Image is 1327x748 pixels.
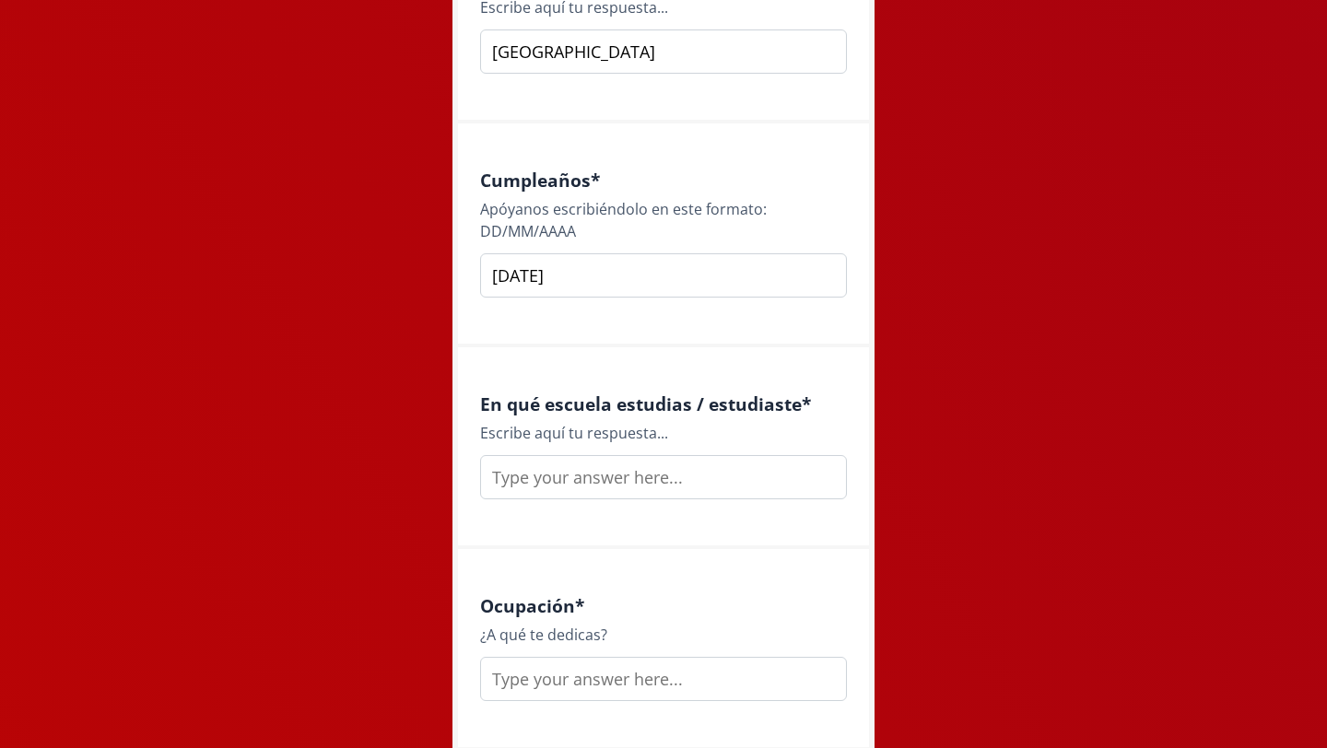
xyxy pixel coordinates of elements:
[480,169,847,191] h4: Cumpleaños *
[480,198,847,242] div: Apóyanos escribiéndolo en este formato: DD/MM/AAAA
[480,253,847,298] input: Type your answer here...
[480,422,847,444] div: Escribe aquí tu respuesta...
[480,657,847,701] input: Type your answer here...
[480,393,847,415] h4: En qué escuela estudias / estudiaste *
[480,595,847,616] h4: Ocupación *
[480,29,847,74] input: Type your answer here...
[480,455,847,499] input: Type your answer here...
[480,624,847,646] div: ¿A qué te dedicas?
